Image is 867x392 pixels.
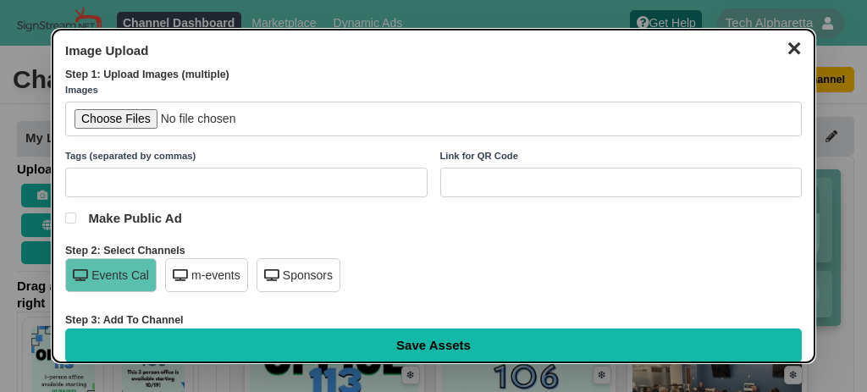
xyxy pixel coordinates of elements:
div: Events Cal [65,258,157,292]
input: Save Assets [65,329,802,362]
div: Step 3: Add To Channel [65,313,802,329]
button: ✕ [777,34,810,59]
div: Step 2: Select Channels [65,244,802,259]
div: Step 1: Upload Images (multiple) [65,68,802,83]
div: m-events [165,258,248,292]
div: Sponsors [257,258,340,292]
label: Link for QR Code [440,149,803,164]
label: Images [65,83,802,98]
input: Make Public Ad [65,213,76,224]
label: Tags (separated by commas) [65,149,428,164]
h3: Image Upload [65,42,802,59]
label: Make Public Ad [65,210,802,227]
